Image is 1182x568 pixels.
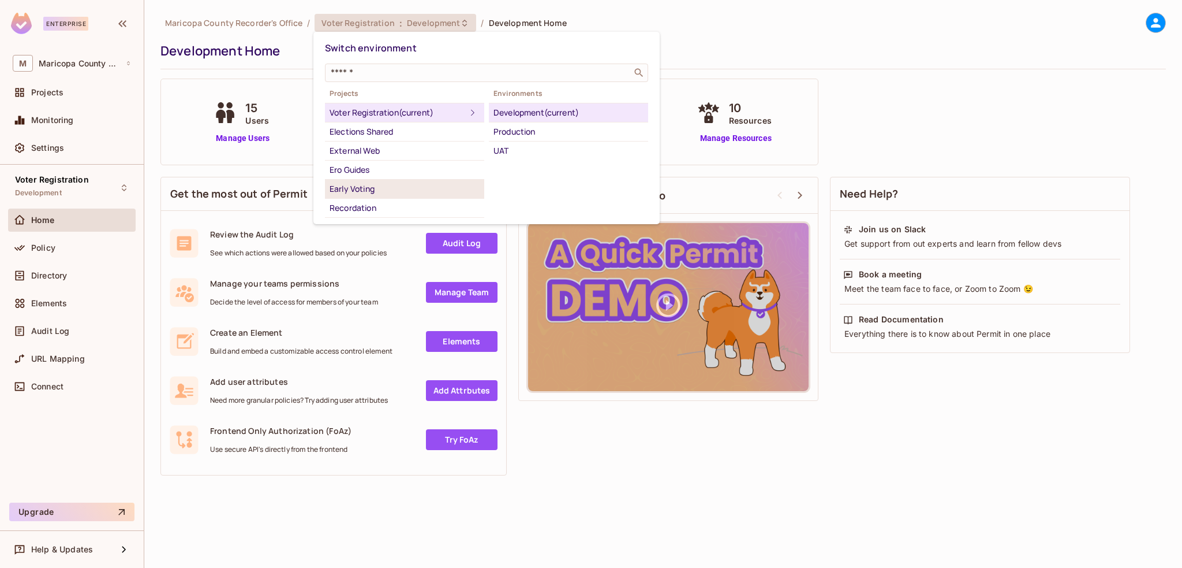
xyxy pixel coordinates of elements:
[330,144,480,158] div: External Web
[330,163,480,177] div: Ero Guides
[330,182,480,196] div: Early Voting
[493,125,644,139] div: Production
[493,144,644,158] div: UAT
[330,106,466,120] div: Voter Registration (current)
[330,125,480,139] div: Elections Shared
[489,89,648,98] span: Environments
[325,89,484,98] span: Projects
[330,201,480,215] div: Recordation
[493,106,644,120] div: Development (current)
[325,42,417,54] span: Switch environment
